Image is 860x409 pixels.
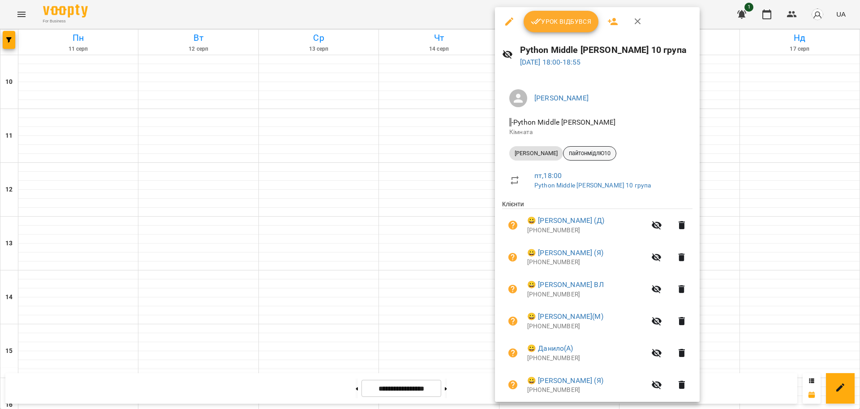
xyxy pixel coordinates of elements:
[509,128,685,137] p: Кімната
[527,290,646,299] p: [PHONE_NUMBER]
[534,182,651,189] a: Python Middle [PERSON_NAME] 10 група
[534,171,562,180] a: пт , 18:00
[527,226,646,235] p: [PHONE_NUMBER]
[502,374,524,396] button: Візит ще не сплачено. Додати оплату?
[527,322,646,331] p: [PHONE_NUMBER]
[509,118,617,126] span: - Python Middle [PERSON_NAME]
[527,248,603,258] a: 😀 [PERSON_NAME] (Я)
[520,58,581,66] a: [DATE] 18:00-18:55
[502,310,524,332] button: Візит ще не сплачено. Додати оплату?
[527,343,573,354] a: 😀 Данило(А)
[563,146,616,161] div: пайтонмідлЮ10
[563,149,616,157] span: пайтонмідлЮ10
[502,214,524,236] button: Візит ще не сплачено. Додати оплату?
[502,342,524,364] button: Візит ще не сплачено. Додати оплату?
[520,43,692,57] h6: Python Middle [PERSON_NAME] 10 група
[524,11,599,32] button: Урок відбувся
[527,354,646,363] p: [PHONE_NUMBER]
[527,386,646,395] p: [PHONE_NUMBER]
[527,258,646,267] p: [PHONE_NUMBER]
[527,279,604,290] a: 😀 [PERSON_NAME] ВЛ
[502,278,524,300] button: Візит ще не сплачено. Додати оплату?
[502,247,524,268] button: Візит ще не сплачено. Додати оплату?
[531,16,592,27] span: Урок відбувся
[527,311,603,322] a: 😀 [PERSON_NAME](М)
[534,94,589,102] a: [PERSON_NAME]
[509,149,563,157] span: [PERSON_NAME]
[527,375,603,386] a: 😀 [PERSON_NAME] (Я)
[527,215,604,226] a: 😀 [PERSON_NAME] (Д)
